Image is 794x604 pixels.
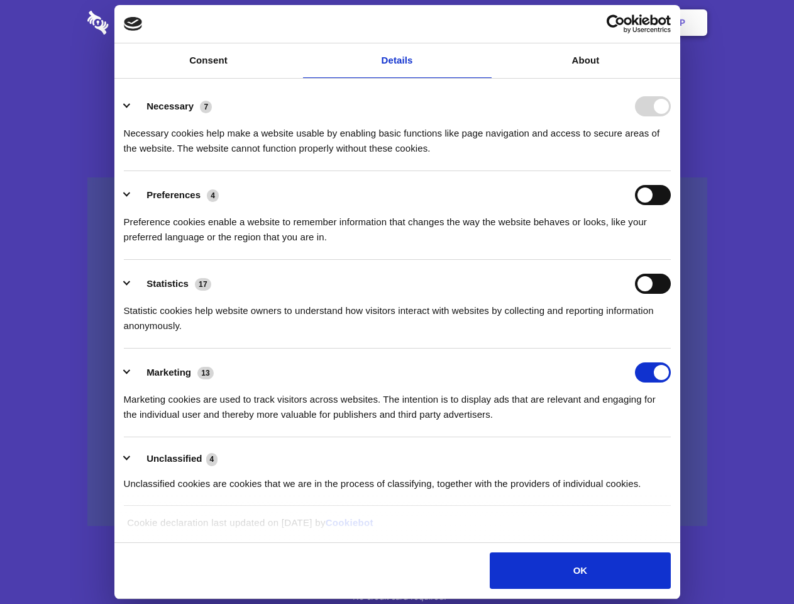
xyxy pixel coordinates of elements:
button: Necessary (7) [124,96,220,116]
button: Unclassified (4) [124,451,226,467]
img: logo-wordmark-white-trans-d4663122ce5f474addd5e946df7df03e33cb6a1c49d2221995e7729f52c070b2.svg [87,11,195,35]
div: Preference cookies enable a website to remember information that changes the way the website beha... [124,205,671,245]
a: Usercentrics Cookiebot - opens in a new window [561,14,671,33]
a: Pricing [369,3,424,42]
a: Consent [114,43,303,78]
img: logo [124,17,143,31]
iframe: Drift Widget Chat Controller [731,541,779,589]
label: Statistics [146,278,189,289]
label: Necessary [146,101,194,111]
button: Statistics (17) [124,274,219,294]
button: Marketing (13) [124,362,222,383]
label: Marketing [146,367,191,377]
div: Marketing cookies are used to track visitors across websites. The intention is to display ads tha... [124,383,671,422]
a: About [492,43,680,78]
a: Cookiebot [326,517,373,528]
div: Cookie declaration last updated on [DATE] by [118,515,676,540]
a: Contact [510,3,568,42]
h1: Eliminate Slack Data Loss. [87,57,707,102]
a: Details [303,43,492,78]
span: 17 [195,278,211,291]
a: Wistia video thumbnail [87,177,707,527]
a: Login [570,3,625,42]
span: 4 [207,189,219,202]
button: Preferences (4) [124,185,227,205]
h4: Auto-redaction of sensitive data, encrypted data sharing and self-destructing private chats. Shar... [87,115,707,156]
button: OK [490,552,670,589]
label: Preferences [146,189,201,200]
div: Unclassified cookies are cookies that we are in the process of classifying, together with the pro... [124,467,671,491]
div: Statistic cookies help website owners to understand how visitors interact with websites by collec... [124,294,671,333]
div: Necessary cookies help make a website usable by enabling basic functions like page navigation and... [124,116,671,156]
span: 4 [206,453,218,466]
span: 13 [197,367,214,379]
span: 7 [200,101,212,113]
